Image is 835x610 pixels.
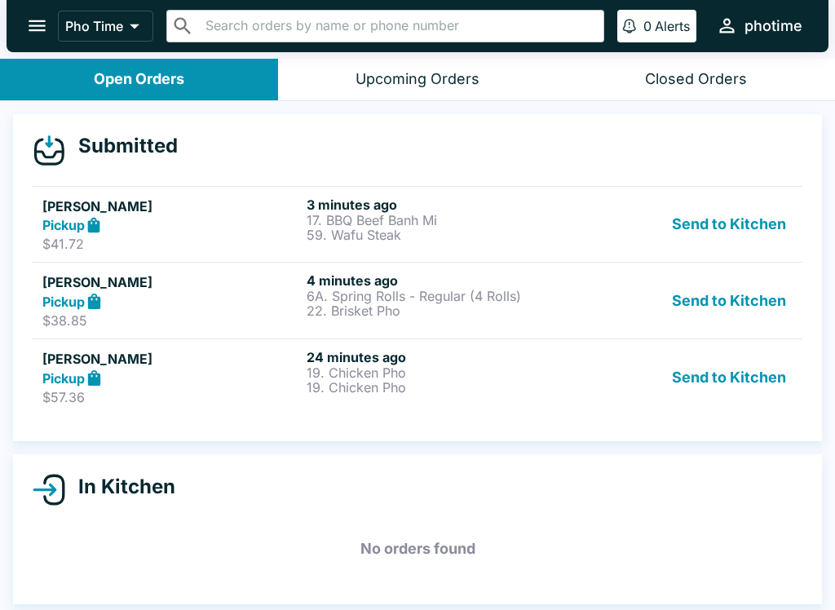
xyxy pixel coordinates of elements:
[16,5,58,46] button: open drawer
[645,70,747,89] div: Closed Orders
[307,365,564,380] p: 19. Chicken Pho
[42,272,300,292] h5: [PERSON_NAME]
[307,303,564,318] p: 22. Brisket Pho
[744,16,802,36] div: photime
[665,272,793,329] button: Send to Kitchen
[42,312,300,329] p: $38.85
[33,262,802,338] a: [PERSON_NAME]Pickup$38.854 minutes ago6A. Spring Rolls - Regular (4 Rolls)22. Brisket PhoSend to ...
[65,475,175,499] h4: In Kitchen
[42,349,300,369] h5: [PERSON_NAME]
[42,370,85,387] strong: Pickup
[42,294,85,310] strong: Pickup
[42,217,85,233] strong: Pickup
[665,349,793,405] button: Send to Kitchen
[94,70,184,89] div: Open Orders
[65,18,123,34] p: Pho Time
[709,8,809,43] button: photime
[58,11,153,42] button: Pho Time
[307,272,564,289] h6: 4 minutes ago
[307,213,564,228] p: 17. BBQ Beef Banh Mi
[201,15,597,38] input: Search orders by name or phone number
[33,519,802,578] h5: No orders found
[42,389,300,405] p: $57.36
[307,197,564,213] h6: 3 minutes ago
[643,18,652,34] p: 0
[42,236,300,252] p: $41.72
[307,228,564,242] p: 59. Wafu Steak
[307,380,564,395] p: 19. Chicken Pho
[307,349,564,365] h6: 24 minutes ago
[307,289,564,303] p: 6A. Spring Rolls - Regular (4 Rolls)
[665,197,793,253] button: Send to Kitchen
[33,338,802,415] a: [PERSON_NAME]Pickup$57.3624 minutes ago19. Chicken Pho19. Chicken PhoSend to Kitchen
[33,186,802,263] a: [PERSON_NAME]Pickup$41.723 minutes ago17. BBQ Beef Banh Mi59. Wafu SteakSend to Kitchen
[65,134,178,158] h4: Submitted
[42,197,300,216] h5: [PERSON_NAME]
[356,70,479,89] div: Upcoming Orders
[655,18,690,34] p: Alerts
